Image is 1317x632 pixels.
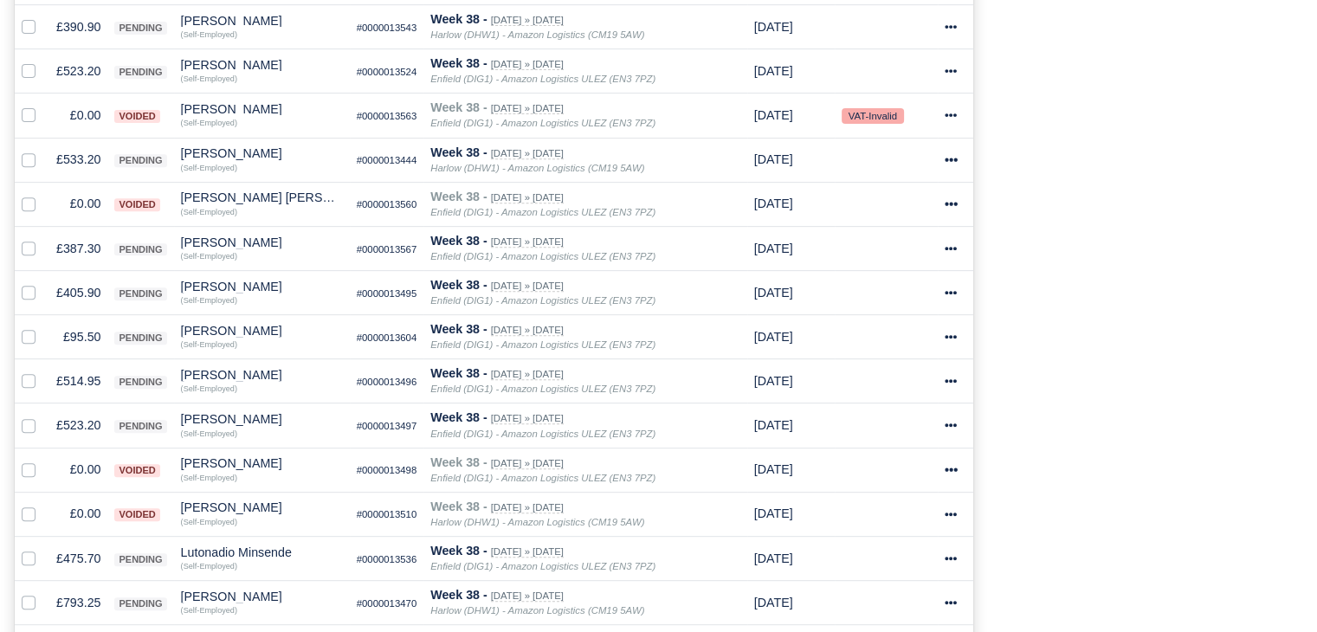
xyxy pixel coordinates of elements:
td: £0.00 [49,492,107,536]
span: 1 week from now [754,197,793,210]
strong: Week 38 - [430,500,487,513]
span: 1 week from now [754,242,793,255]
span: pending [114,22,166,35]
td: £0.00 [49,182,107,226]
small: (Self-Employed) [181,518,237,526]
td: £0.00 [49,94,107,138]
div: [PERSON_NAME] [PERSON_NAME] [181,191,343,203]
small: #0000013567 [357,244,417,255]
i: Enfield (DIG1) - Amazon Logistics ULEZ (EN3 7PZ) [430,429,655,439]
small: [DATE] » [DATE] [491,502,564,513]
div: [PERSON_NAME] [181,457,343,469]
div: [PERSON_NAME] [181,147,343,159]
i: Enfield (DIG1) - Amazon Logistics ULEZ (EN3 7PZ) [430,339,655,350]
small: (Self-Employed) [181,296,237,305]
td: £95.50 [49,315,107,359]
small: (Self-Employed) [181,208,237,216]
span: 1 week from now [754,286,793,300]
small: [DATE] » [DATE] [491,236,564,248]
small: [DATE] » [DATE] [491,148,564,159]
small: (Self-Employed) [181,30,237,39]
i: Enfield (DIG1) - Amazon Logistics ULEZ (EN3 7PZ) [430,251,655,261]
span: 1 week from now [754,374,793,388]
strong: Week 38 - [430,278,487,292]
div: [PERSON_NAME] [181,15,343,27]
div: [PERSON_NAME] [181,59,343,71]
span: pending [114,376,166,389]
i: Enfield (DIG1) - Amazon Logistics ULEZ (EN3 7PZ) [430,74,655,84]
small: #0000013510 [357,509,417,519]
small: (Self-Employed) [181,562,237,571]
td: £475.70 [49,536,107,580]
div: [PERSON_NAME] [181,501,343,513]
small: (Self-Employed) [181,119,237,127]
strong: Week 38 - [430,234,487,248]
small: VAT-Invalid [842,108,904,124]
span: pending [114,420,166,433]
span: 1 week from now [754,20,793,34]
span: pending [114,243,166,256]
small: [DATE] » [DATE] [491,458,564,469]
i: Enfield (DIG1) - Amazon Logistics ULEZ (EN3 7PZ) [430,118,655,128]
small: #0000013543 [357,23,417,33]
small: [DATE] » [DATE] [491,413,564,424]
td: £390.90 [49,5,107,49]
div: Lutonadio Minsende [181,546,343,558]
strong: Week 38 - [430,544,487,558]
small: [DATE] » [DATE] [491,546,564,558]
strong: Week 38 - [430,366,487,380]
span: 3 days ago [754,330,793,344]
small: [DATE] » [DATE] [491,15,564,26]
small: [DATE] » [DATE] [491,103,564,114]
div: [PERSON_NAME] [181,413,343,425]
span: pending [114,553,166,566]
div: [PERSON_NAME] [181,590,343,603]
span: 1 week from now [754,506,793,520]
small: #0000013444 [357,155,417,165]
td: £523.20 [49,403,107,448]
span: 1 week from now [754,418,793,432]
strong: Week 38 - [430,588,487,602]
small: (Self-Employed) [181,606,237,615]
small: [DATE] » [DATE] [491,590,564,602]
strong: Week 38 - [430,145,487,159]
small: [DATE] » [DATE] [491,325,564,336]
small: (Self-Employed) [181,164,237,172]
span: 1 week from now [754,462,793,476]
small: #0000013560 [357,199,417,210]
td: £533.20 [49,138,107,182]
small: #0000013604 [357,332,417,343]
div: [PERSON_NAME] [181,236,343,248]
span: voided [114,110,159,123]
div: [PERSON_NAME] [181,103,343,115]
span: 1 week from now [754,551,793,565]
small: (Self-Employed) [181,252,237,261]
td: £793.25 [49,581,107,625]
small: (Self-Employed) [181,340,237,349]
span: 1 week from now [754,152,793,166]
span: pending [114,332,166,345]
small: #0000013524 [357,67,417,77]
span: voided [114,464,159,477]
small: #0000013536 [357,554,417,564]
i: Harlow (DHW1) - Amazon Logistics (CM19 5AW) [430,605,644,616]
strong: Week 38 - [430,190,487,203]
strong: Week 38 - [430,455,487,469]
small: (Self-Employed) [181,74,237,83]
div: [PERSON_NAME] [181,369,343,381]
td: £0.00 [49,448,107,492]
small: #0000013563 [357,111,417,121]
span: pending [114,287,166,300]
div: [PERSON_NAME] [181,281,343,293]
td: £387.30 [49,226,107,270]
span: pending [114,154,166,167]
div: [PERSON_NAME] [181,325,343,337]
i: Harlow (DHW1) - Amazon Logistics (CM19 5AW) [430,29,644,40]
i: Enfield (DIG1) - Amazon Logistics ULEZ (EN3 7PZ) [430,384,655,394]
